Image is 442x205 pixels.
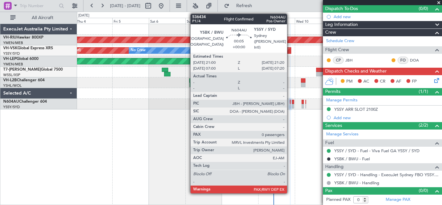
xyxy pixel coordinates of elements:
[3,100,19,104] span: N604AU
[345,57,360,63] a: JBH
[325,68,387,75] span: Dispatch Checks and Weather
[363,78,369,85] span: AC
[334,107,378,112] div: YSSY ARR SLOT 2100Z
[7,13,70,23] button: All Aircraft
[3,68,41,72] span: T7-[PERSON_NAME]
[326,38,354,44] a: Schedule Crew
[325,187,332,195] span: Pax
[3,83,22,88] a: YSHL/WOL
[3,40,23,45] a: YMEN/MEB
[3,46,53,50] a: VH-VSKGlobal Express XRS
[112,18,149,24] div: Fri 5
[325,122,342,130] span: Services
[185,18,222,24] div: Sun 7
[3,105,20,109] a: YSSY/SYD
[110,3,140,9] span: [DATE] - [DATE]
[325,29,336,36] span: Crew
[3,73,20,77] a: WSSL/XSP
[3,36,17,40] span: VH-RIU
[396,78,401,85] span: AF
[325,21,358,28] span: Leg Information
[3,100,47,104] a: N604AUChallenger 604
[3,57,17,61] span: VH-LEP
[326,197,350,203] label: Planned PAX
[419,5,428,12] span: (0/0)
[326,131,359,138] a: Manage Services
[334,156,370,162] a: YSBK / BWU - Fuel
[131,46,146,55] div: No Crew
[221,1,260,11] button: Refresh
[334,172,439,177] a: YSSY / SYD - Handling - ExecuJet Sydney FBO YSSY / SYD
[419,122,428,129] span: (2/2)
[419,187,428,194] span: (0/0)
[149,18,185,24] div: Sat 6
[3,78,45,82] a: VH-L2BChallenger 604
[325,5,358,13] span: Dispatch To-Dos
[78,13,89,18] div: [DATE]
[295,18,331,24] div: Wed 10
[325,88,340,96] span: Permits
[334,148,420,154] a: YSSY / SYD - Fuel - Viva Fuel GA YSSY / SYD
[419,88,428,95] span: (1/1)
[3,62,23,67] a: YMEN/MEB
[412,78,417,85] span: FP
[386,197,410,203] a: Manage PAX
[222,18,258,24] div: Mon 8
[3,36,43,40] a: VH-RIUHawker 800XP
[325,139,334,147] span: Fuel
[258,18,295,24] div: Tue 9
[326,97,358,104] a: Manage Permits
[334,180,379,186] a: YSBK / BWU - Handling
[3,51,20,56] a: YSSY/SYD
[3,68,63,72] a: T7-[PERSON_NAME]Global 7500
[380,78,385,85] span: CR
[346,78,353,85] span: PM
[325,46,349,54] span: Flight Crew
[334,14,439,19] div: Add new
[3,57,39,61] a: VH-LEPGlobal 6000
[3,78,17,82] span: VH-L2B
[76,18,112,24] div: Thu 4
[333,57,344,64] div: CP
[398,57,408,64] div: FO
[231,4,258,8] span: Refresh
[334,115,439,120] div: Add new
[20,1,57,11] input: Trip Number
[325,163,344,171] span: Handling
[3,46,17,50] span: VH-VSK
[17,16,68,20] span: All Aircraft
[410,57,425,63] a: DOA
